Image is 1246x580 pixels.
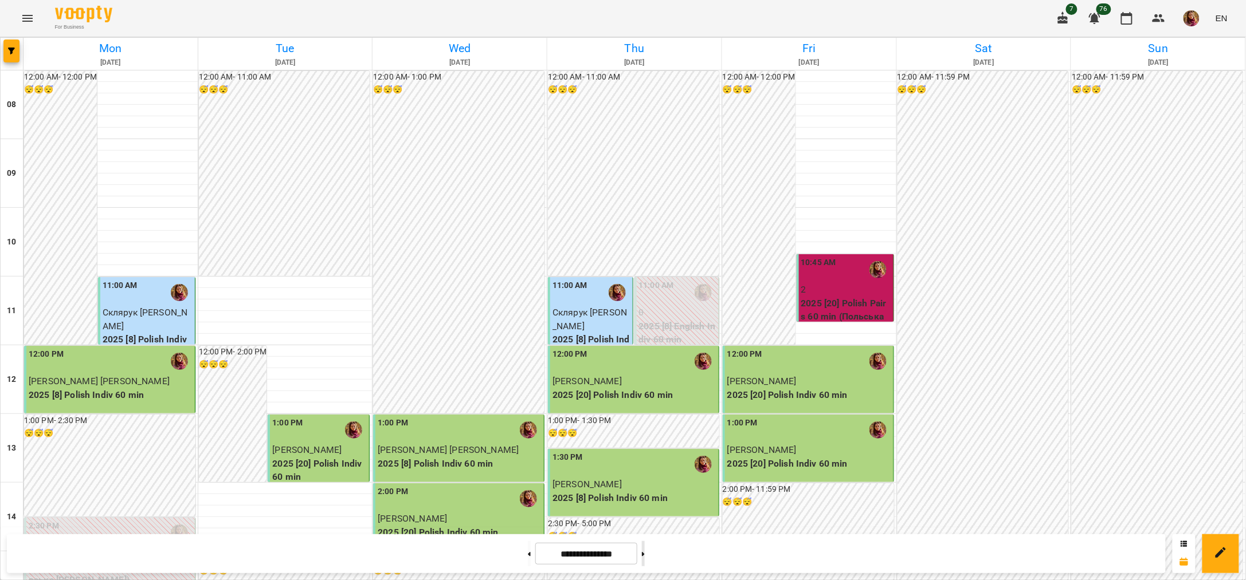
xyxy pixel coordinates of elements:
h6: 12:00 AM - 1:00 PM [373,71,544,84]
span: [PERSON_NAME] [PERSON_NAME] [378,444,519,455]
h6: [DATE] [25,57,196,68]
span: [PERSON_NAME] [378,513,447,524]
h6: 1:00 PM - 2:30 PM [24,415,195,427]
div: Петрук Дар'я (п) [869,421,887,439]
span: Склярук [PERSON_NAME] [553,307,627,332]
h6: 😴😴😴 [548,84,719,96]
p: 2025 [20] Polish Indiv 60 min [553,388,716,402]
button: EN [1211,7,1232,29]
label: 2:00 PM [378,486,408,498]
p: 2025 [8] Polish Indiv 60 min [553,333,630,360]
p: 2025 [20] Polish Indiv 60 min [727,457,891,471]
h6: 12:00 AM - 12:00 PM [24,71,97,84]
span: For Business [55,23,112,31]
p: 2025 [8] English Indiv 60 min [639,319,716,346]
h6: 😴😴😴 [199,84,370,96]
span: [PERSON_NAME] [553,376,622,386]
label: 11:00 AM [103,279,138,292]
img: Voopty Logo [55,6,112,22]
label: 11:00 AM [553,279,587,292]
label: 1:00 PM [727,417,758,429]
p: 2025 [8] Polish Indiv 60 min [378,457,542,471]
p: 0 [639,306,716,319]
h6: [DATE] [899,57,1069,68]
h6: 12:00 PM - 2:00 PM [199,346,267,358]
label: 1:00 PM [378,417,408,429]
h6: 2:30 PM - 5:00 PM [548,518,719,530]
h6: Mon [25,40,196,57]
p: 2025 [20] Polish Pairs 60 min (Польська А1 Петрук - група) [801,297,891,337]
h6: 11 [7,305,16,317]
img: Петрук Дар'я (п) [695,284,712,301]
label: 2:30 PM [29,520,59,532]
h6: [DATE] [200,57,371,68]
h6: 😴😴😴 [24,427,195,440]
img: 4fb94bb6ae1e002b961ceeb1b4285021.JPG [1184,10,1200,26]
img: Петрук Дар'я (п) [520,490,537,507]
h6: 13 [7,442,16,455]
label: 1:00 PM [272,417,303,429]
h6: 12:00 AM - 11:00 AM [548,71,719,84]
h6: 😴😴😴 [548,427,719,440]
h6: 12:00 AM - 11:00 AM [199,71,370,84]
h6: 😴😴😴 [373,84,544,96]
h6: 1:00 PM - 1:30 PM [548,415,719,427]
p: 2025 [20] Polish Indiv 60 min [272,457,367,484]
span: [PERSON_NAME] [727,376,797,386]
h6: 14 [7,511,16,523]
h6: 12:00 AM - 11:59 PM [898,71,1069,84]
span: EN [1216,12,1228,24]
h6: 😴😴😴 [898,84,1069,96]
img: Петрук Дар'я (п) [869,261,887,278]
h6: Wed [374,40,545,57]
h6: 2:00 PM - 11:59 PM [723,483,894,496]
h6: 😴😴😴 [24,84,97,96]
h6: 09 [7,167,16,180]
h6: Tue [200,40,371,57]
h6: [DATE] [374,57,545,68]
h6: 08 [7,98,16,111]
h6: 😴😴😴 [1072,84,1243,96]
label: 12:00 PM [727,348,762,361]
img: Петрук Дар'я (п) [520,421,537,439]
div: Петрук Дар'я (п) [869,353,887,370]
label: 12:00 PM [553,348,587,361]
h6: 12:00 AM - 12:00 PM [723,71,796,84]
img: Петрук Дар'я (п) [171,284,188,301]
p: 2025 [20] Polish Indiv 60 min [727,388,891,402]
h6: Sat [899,40,1069,57]
h6: 😴😴😴 [199,358,267,371]
h6: 12 [7,373,16,386]
span: [PERSON_NAME] [272,444,342,455]
h6: 😴😴😴 [723,496,894,508]
img: Петрук Дар'я (п) [609,284,626,301]
span: [PERSON_NAME] [553,479,622,490]
img: Петрук Дар'я (п) [695,353,712,370]
h6: Sun [1073,40,1244,57]
p: 2025 [20] Polish Indiv 60 min [378,526,542,539]
p: 2025 [8] Polish Indiv 60 min [29,388,193,402]
h6: 12:00 AM - 11:59 PM [1072,71,1243,84]
img: Петрук Дар'я (п) [345,421,362,439]
label: 1:30 PM [553,451,583,464]
img: Петрук Дар'я (п) [171,353,188,370]
h6: [DATE] [1073,57,1244,68]
h6: Fri [724,40,895,57]
h6: [DATE] [724,57,895,68]
span: 76 [1096,3,1111,15]
label: 11:00 AM [639,279,674,292]
p: 2 [801,283,891,297]
div: Петрук Дар'я (п) [171,524,188,542]
img: Петрук Дар'я (п) [695,456,712,473]
h6: 😴😴😴 [723,84,796,96]
h6: 10 [7,236,16,248]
